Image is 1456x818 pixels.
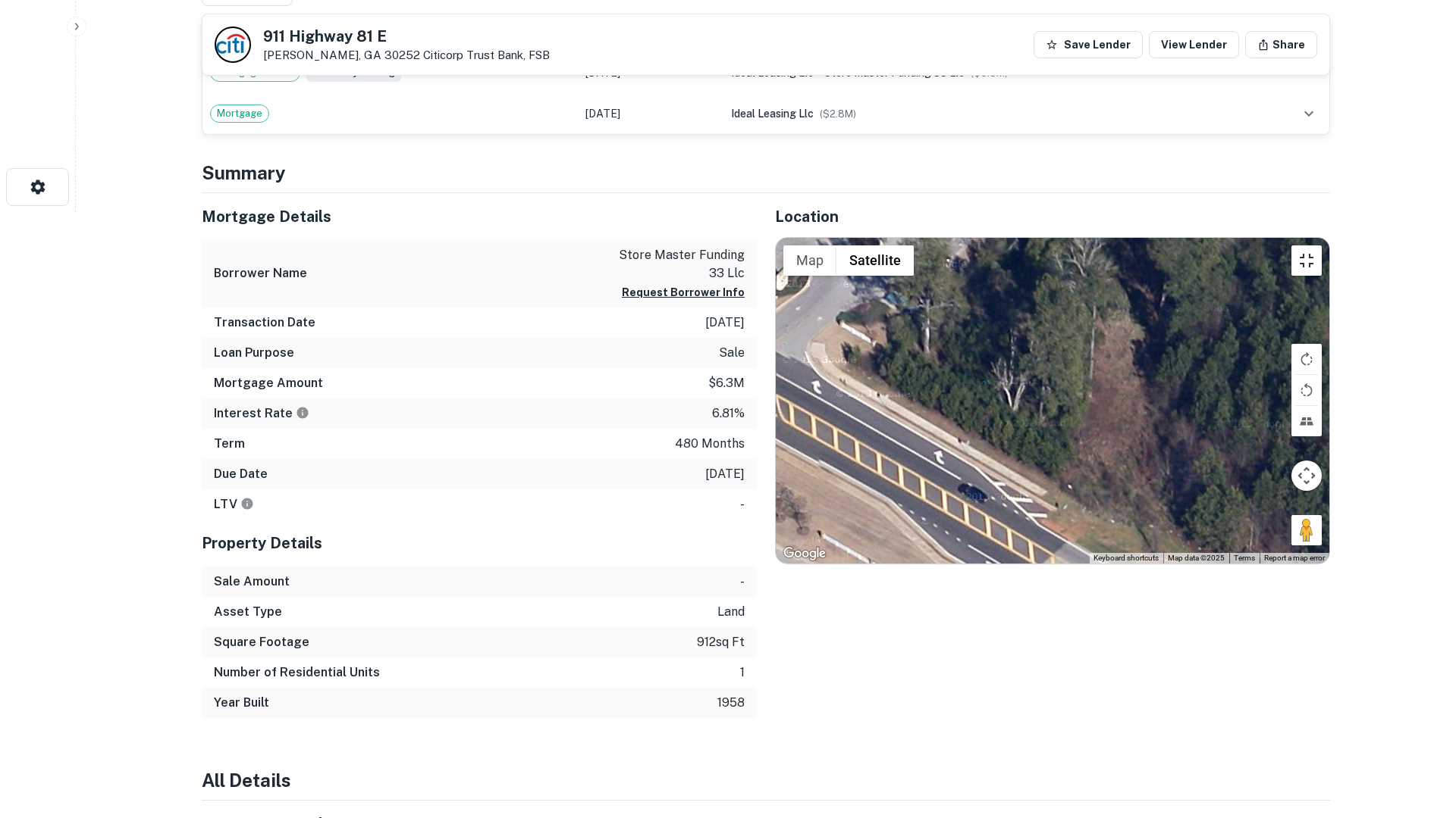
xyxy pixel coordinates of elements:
a: View Lender [1149,31,1239,58]
p: 1 [740,663,745,682]
p: 1958 [717,694,745,712]
button: Request Borrower Info [622,283,745,301]
h6: Borrower Name [214,264,307,283]
img: Google [780,544,830,564]
button: Save Lender [1034,31,1143,58]
h6: Year Built [214,694,269,712]
h6: LTV [214,495,254,514]
p: [DATE] [705,314,745,332]
a: Open this area in Google Maps (opens a new window) [780,544,830,564]
p: - [740,495,745,514]
button: Rotate map clockwise [1291,344,1322,374]
p: 6.81% [712,404,745,423]
h6: Asset Type [214,603,282,621]
h6: Term [214,435,245,453]
button: expand row [1296,101,1322,126]
button: Keyboard shortcuts [1094,553,1159,564]
svg: LTVs displayed on the website are for informational purposes only and may be reported incorrectly... [240,497,254,510]
h6: Loan Purpose [214,344,294,362]
h4: Summary [202,159,1330,186]
h6: Sale Amount [214,573,290,591]
p: land [717,603,745,621]
iframe: Chat Widget [1380,697,1456,770]
span: ($ 2.8M ) [820,108,856,120]
span: ($ 6.3M ) [971,67,1008,79]
p: $6.3m [708,374,745,392]
span: Mortgage [211,106,268,121]
p: 480 months [675,435,745,453]
button: Tilt map [1291,406,1322,436]
h6: Mortgage Amount [214,374,323,392]
h6: Transaction Date [214,314,315,332]
button: Share [1245,31,1317,58]
p: [DATE] [705,465,745,483]
h6: Due Date [214,465,268,483]
h5: Location [775,205,1330,228]
button: Rotate map counterclockwise [1291,375,1322,405]
h6: Interest Rate [214,404,309,423]
p: sale [719,344,745,362]
button: Show satellite imagery [836,245,914,276]
p: 912 sq ft [697,633,745,651]
button: Map camera controls [1291,461,1322,491]
h5: 911 Highway 81 E [263,29,550,44]
span: ideal leasing llc [731,67,814,79]
button: Toggle fullscreen view [1291,245,1322,276]
h5: Property Details [202,532,757,554]
p: store master funding 33 llc [608,246,745,283]
td: [DATE] [578,93,723,134]
span: ideal leasing llc [731,108,814,120]
h6: Number of Residential Units [214,663,380,682]
button: Drag Pegman onto the map to open Street View [1291,515,1322,545]
h4: All Details [202,766,1330,794]
a: Terms (opens in new tab) [1234,554,1255,562]
span: store master funding 33 llc [824,67,965,79]
h6: Square Footage [214,633,309,651]
a: Report a map error [1264,554,1325,562]
a: Citicorp Trust Bank, FSB [423,48,550,61]
svg: The interest rates displayed on the website are for informational purposes only and may be report... [296,406,309,420]
span: Map data ©2025 [1168,554,1225,562]
p: - [740,573,745,591]
h5: Mortgage Details [202,205,757,228]
button: Show street map [783,245,836,276]
p: [PERSON_NAME], GA 30252 [263,48,550,62]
